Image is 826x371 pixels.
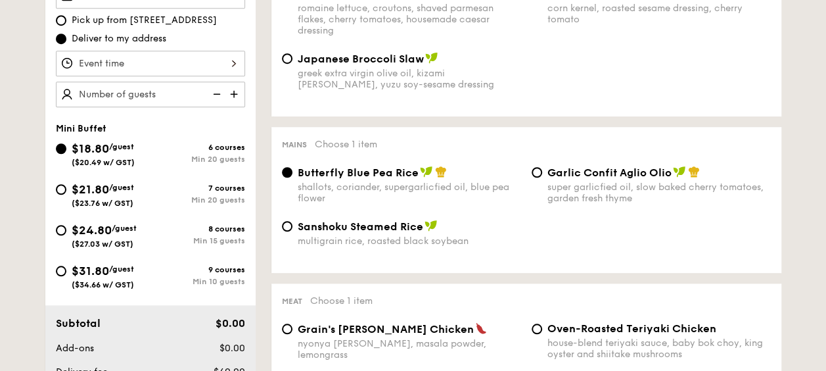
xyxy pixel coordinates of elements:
[298,182,521,204] div: shallots, coriander, supergarlicfied oil, blue pea flower
[72,158,135,167] span: ($20.49 w/ GST)
[56,317,101,330] span: Subtotal
[72,264,109,278] span: $31.80
[435,166,447,178] img: icon-chef-hat.a58ddaea.svg
[150,195,245,205] div: Min 20 guests
[56,184,66,195] input: $21.80/guest($23.76 w/ GST)7 coursesMin 20 guests
[688,166,700,178] img: icon-chef-hat.a58ddaea.svg
[547,322,716,335] span: Oven-Roasted Teriyaki Chicken
[72,182,109,197] span: $21.80
[215,317,244,330] span: $0.00
[282,324,292,334] input: Grain's [PERSON_NAME] Chickennyonya [PERSON_NAME], masala powder, lemongrass
[56,34,66,44] input: Deliver to my address
[673,166,686,178] img: icon-vegan.f8ff3823.svg
[298,338,521,360] div: nyonya [PERSON_NAME], masala powder, lemongrass
[282,140,307,149] span: Mains
[547,182,771,204] div: super garlicfied oil, slow baked cherry tomatoes, garden fresh thyme
[56,343,94,354] span: Add-ons
[72,14,217,27] span: Pick up from [STREET_ADDRESS]
[310,295,373,307] span: Choose 1 item
[112,224,137,233] span: /guest
[475,322,487,334] img: icon-spicy.37a8142b.svg
[282,297,302,306] span: Meat
[298,235,521,247] div: multigrain rice, roasted black soybean
[298,220,423,233] span: Sanshoku Steamed Rice
[547,166,672,179] span: Garlic Confit Aglio Olio
[72,32,166,45] span: Deliver to my address
[298,323,474,335] span: Grain's [PERSON_NAME] Chicken
[532,324,542,334] input: Oven-Roasted Teriyaki Chickenhouse-blend teriyaki sauce, baby bok choy, king oyster and shiitake ...
[424,220,438,232] img: icon-vegan.f8ff3823.svg
[72,239,133,249] span: ($27.03 w/ GST)
[109,264,134,274] span: /guest
[282,167,292,178] input: Butterfly Blue Pea Riceshallots, coriander, supergarlicfied oil, blue pea flower
[547,3,771,25] div: corn kernel, roasted sesame dressing, cherry tomato
[532,167,542,178] input: Garlic Confit Aglio Oliosuper garlicfied oil, slow baked cherry tomatoes, garden fresh thyme
[298,68,521,90] div: greek extra virgin olive oil, kizami [PERSON_NAME], yuzu soy-sesame dressing
[72,199,133,208] span: ($23.76 w/ GST)
[282,53,292,64] input: Japanese Broccoli Slawgreek extra virgin olive oil, kizami [PERSON_NAME], yuzu soy-sesame dressing
[109,183,134,192] span: /guest
[425,52,438,64] img: icon-vegan.f8ff3823.svg
[225,82,245,107] img: icon-add.58712e84.svg
[150,265,245,274] div: 9 courses
[56,143,66,154] input: $18.80/guest($20.49 w/ GST)6 coursesMin 20 guests
[150,236,245,245] div: Min 15 guests
[315,139,377,150] span: Choose 1 item
[56,15,66,26] input: Pick up from [STREET_ADDRESS]
[56,51,245,76] input: Event time
[547,337,771,360] div: house-blend teriyaki sauce, baby bok choy, king oyster and shiitake mushrooms
[72,141,109,156] span: $18.80
[150,184,245,193] div: 7 courses
[56,123,106,134] span: Mini Buffet
[72,223,112,237] span: $24.80
[298,166,419,179] span: Butterfly Blue Pea Rice
[420,166,433,178] img: icon-vegan.f8ff3823.svg
[206,82,225,107] img: icon-reduce.1d2dbef1.svg
[150,224,245,234] div: 8 courses
[219,343,244,354] span: $0.00
[56,266,66,276] input: $31.80/guest($34.66 w/ GST)9 coursesMin 10 guests
[56,225,66,235] input: $24.80/guest($27.03 w/ GST)8 coursesMin 15 guests
[282,221,292,232] input: Sanshoku Steamed Ricemultigrain rice, roasted black soybean
[150,277,245,286] div: Min 10 guests
[56,82,245,107] input: Number of guests
[298,3,521,36] div: romaine lettuce, croutons, shaved parmesan flakes, cherry tomatoes, housemade caesar dressing
[109,142,134,151] span: /guest
[298,53,424,65] span: Japanese Broccoli Slaw
[150,155,245,164] div: Min 20 guests
[72,280,134,289] span: ($34.66 w/ GST)
[150,143,245,152] div: 6 courses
